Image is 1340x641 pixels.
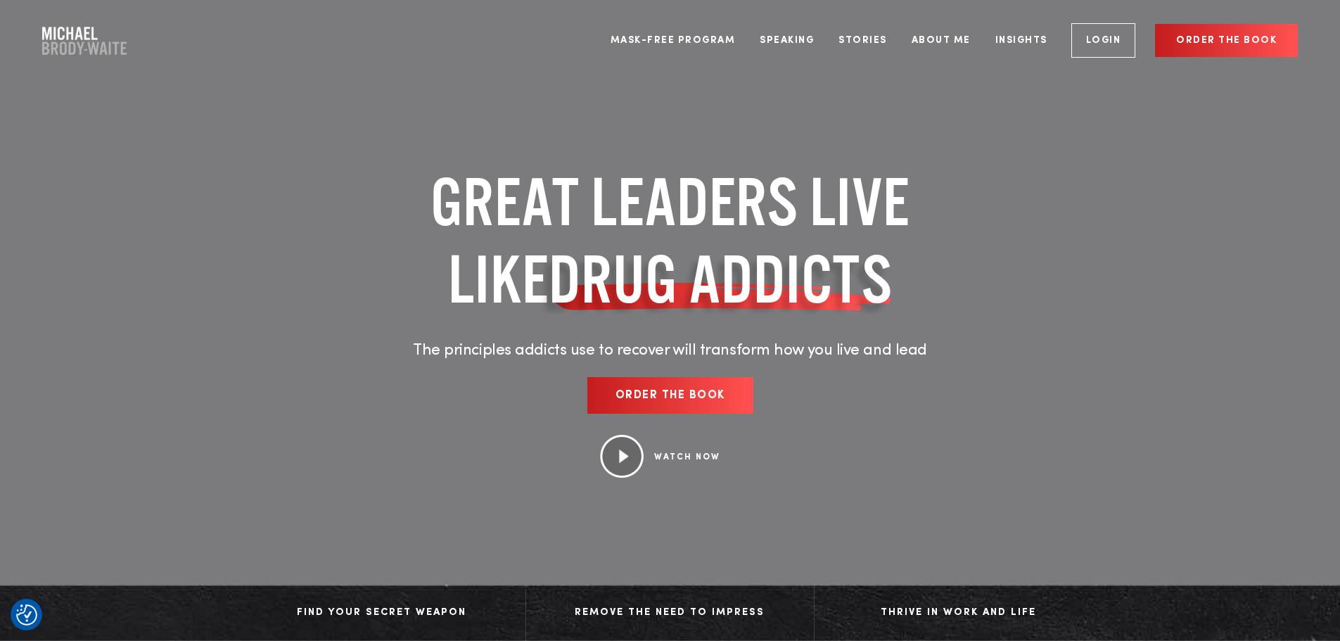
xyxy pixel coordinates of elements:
span: Order the book [615,390,725,401]
a: Speaking [749,14,824,67]
a: Mask-Free Program [600,14,746,67]
span: DRUG ADDICTS [549,241,893,318]
button: Consent Preferences [16,604,37,626]
a: Order the book [587,377,753,414]
a: WATCH NOW [654,453,720,462]
a: Stories [828,14,898,67]
a: Company Logo Company Logo [42,27,127,55]
div: Thrive in Work and Life [829,602,1089,623]
h1: GREAT LEADERS LIVE LIKE [343,163,997,318]
img: Revisit consent button [16,604,37,626]
div: Remove The Need to Impress [540,602,800,623]
a: About Me [901,14,981,67]
a: Login [1071,23,1136,58]
img: Play [599,435,644,478]
a: Order the book [1155,24,1298,57]
div: Find Your Secret Weapon [252,602,511,623]
a: Insights [985,14,1058,67]
span: The principles addicts use to recover will transform how you live and lead [413,343,927,358]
